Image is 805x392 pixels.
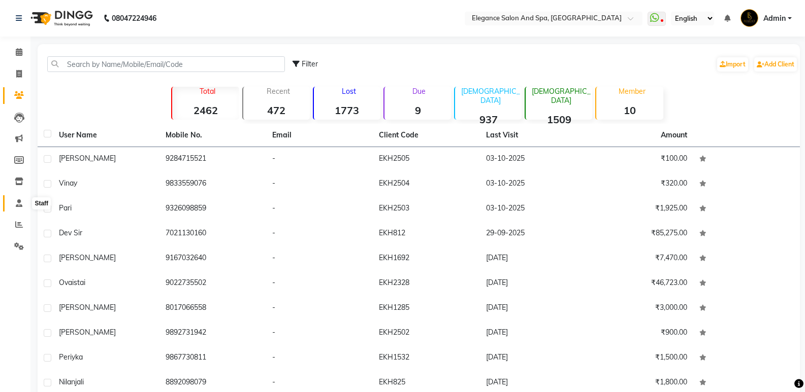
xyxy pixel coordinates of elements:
[373,296,479,321] td: EKH1285
[480,124,587,147] th: Last Visit
[59,352,83,362] span: periyka
[384,104,451,117] strong: 9
[655,124,693,147] th: Amount
[373,124,479,147] th: Client Code
[266,346,373,371] td: -
[302,59,318,68] span: Filter
[159,246,266,271] td: 9167032640
[459,87,522,105] p: [DEMOGRAPHIC_DATA]
[159,222,266,246] td: 7021130160
[763,13,786,24] span: Admin
[373,147,479,172] td: EKH2505
[243,104,310,117] strong: 472
[266,147,373,172] td: -
[480,246,587,271] td: [DATE]
[59,377,84,386] span: nilanjali
[266,271,373,296] td: -
[247,87,310,96] p: Recent
[480,222,587,246] td: 29-09-2025
[159,147,266,172] td: 9284715521
[159,124,266,147] th: Mobile No.
[318,87,380,96] p: Lost
[59,203,72,212] span: pari
[387,87,451,96] p: Due
[159,197,266,222] td: 9326098859
[373,321,479,346] td: EKH2502
[59,303,116,312] span: [PERSON_NAME]
[159,271,266,296] td: 9022735502
[530,87,592,105] p: [DEMOGRAPHIC_DATA]
[59,328,116,337] span: [PERSON_NAME]
[480,147,587,172] td: 03-10-2025
[26,4,95,32] img: logo
[587,197,693,222] td: ₹1,925.00
[59,228,82,237] span: dev sir
[47,56,285,72] input: Search by Name/Mobile/Email/Code
[373,346,479,371] td: EKH1532
[596,104,663,117] strong: 10
[373,246,479,271] td: EKH1692
[112,4,156,32] b: 08047224946
[266,197,373,222] td: -
[59,179,77,188] span: vinay
[159,321,266,346] td: 9892731942
[266,172,373,197] td: -
[754,57,797,72] a: Add Client
[480,296,587,321] td: [DATE]
[373,271,479,296] td: EKH2328
[59,253,116,262] span: [PERSON_NAME]
[159,296,266,321] td: 8017066558
[717,57,748,72] a: Import
[587,271,693,296] td: ₹46,723.00
[480,346,587,371] td: [DATE]
[266,296,373,321] td: -
[587,222,693,246] td: ₹85,275.00
[266,246,373,271] td: -
[480,197,587,222] td: 03-10-2025
[373,222,479,246] td: EKH812
[480,321,587,346] td: [DATE]
[587,246,693,271] td: ₹7,470.00
[455,113,522,126] strong: 937
[600,87,663,96] p: Member
[373,172,479,197] td: EKH2504
[59,278,77,287] span: ovais
[587,172,693,197] td: ₹320.00
[587,147,693,172] td: ₹100.00
[587,346,693,371] td: ₹1,500.00
[480,271,587,296] td: [DATE]
[526,113,592,126] strong: 1509
[480,172,587,197] td: 03-10-2025
[32,197,51,209] div: Staff
[314,104,380,117] strong: 1773
[266,222,373,246] td: -
[266,124,373,147] th: Email
[587,296,693,321] td: ₹3,000.00
[159,172,266,197] td: 9833559076
[59,154,116,163] span: [PERSON_NAME]
[176,87,239,96] p: Total
[53,124,159,147] th: User Name
[740,9,758,27] img: Admin
[587,321,693,346] td: ₹900.00
[373,197,479,222] td: EKH2503
[77,278,85,287] span: tai
[159,346,266,371] td: 9867730811
[266,321,373,346] td: -
[172,104,239,117] strong: 2462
